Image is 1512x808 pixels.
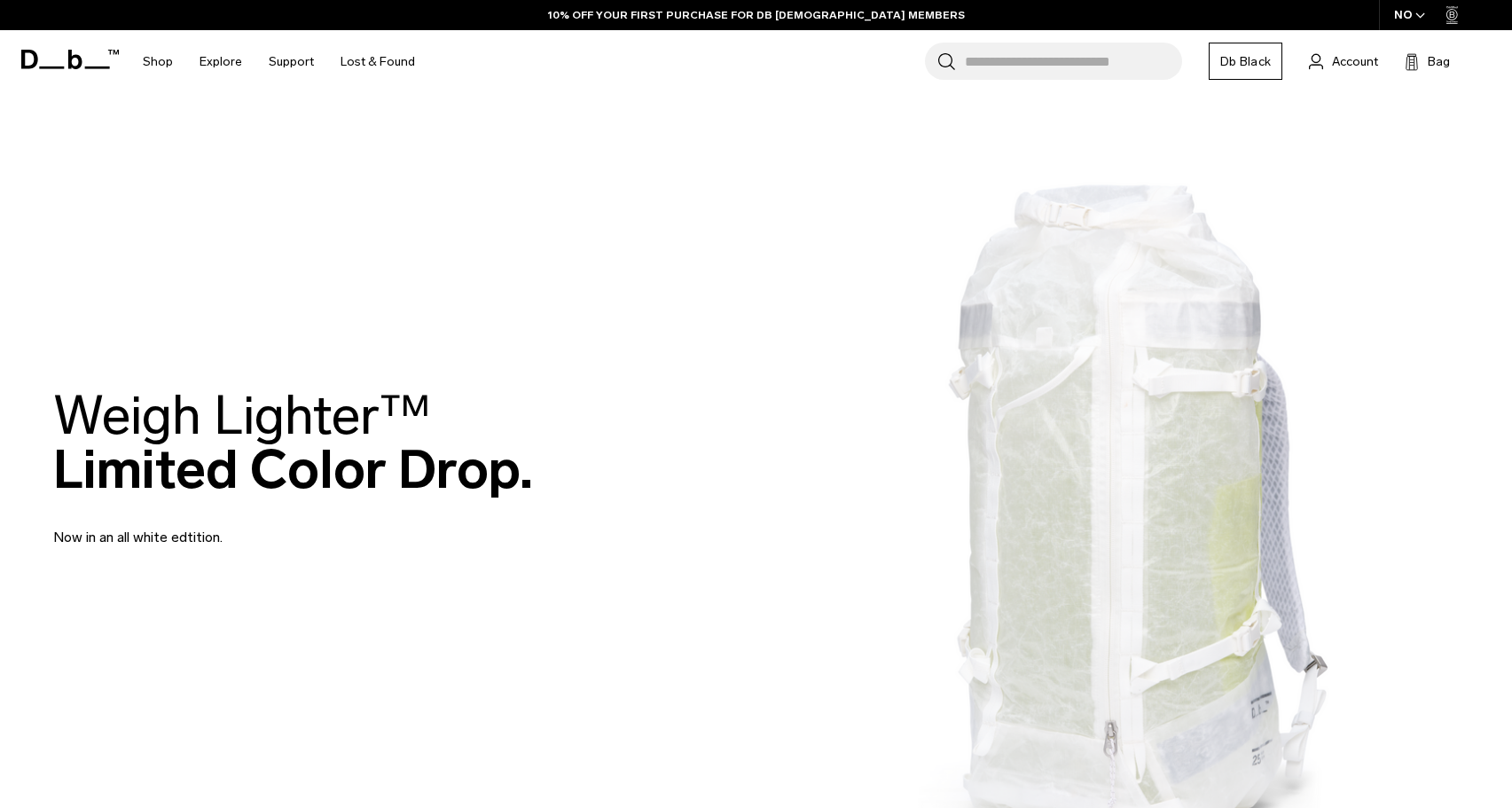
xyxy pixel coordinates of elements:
[341,30,415,93] a: Lost & Found
[53,506,479,548] p: Now in an all white edtition.
[1428,52,1450,71] span: Bag
[200,30,242,93] a: Explore
[53,388,533,497] h2: Limited Color Drop.
[269,30,314,93] a: Support
[143,30,173,93] a: Shop
[1332,52,1378,71] span: Account
[53,383,431,448] span: Weigh Lighter™
[1405,51,1450,72] button: Bag
[129,30,428,93] nav: Main Navigation
[1309,51,1378,72] a: Account
[1209,43,1282,80] a: Db Black
[548,7,965,23] a: 10% OFF YOUR FIRST PURCHASE FOR DB [DEMOGRAPHIC_DATA] MEMBERS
